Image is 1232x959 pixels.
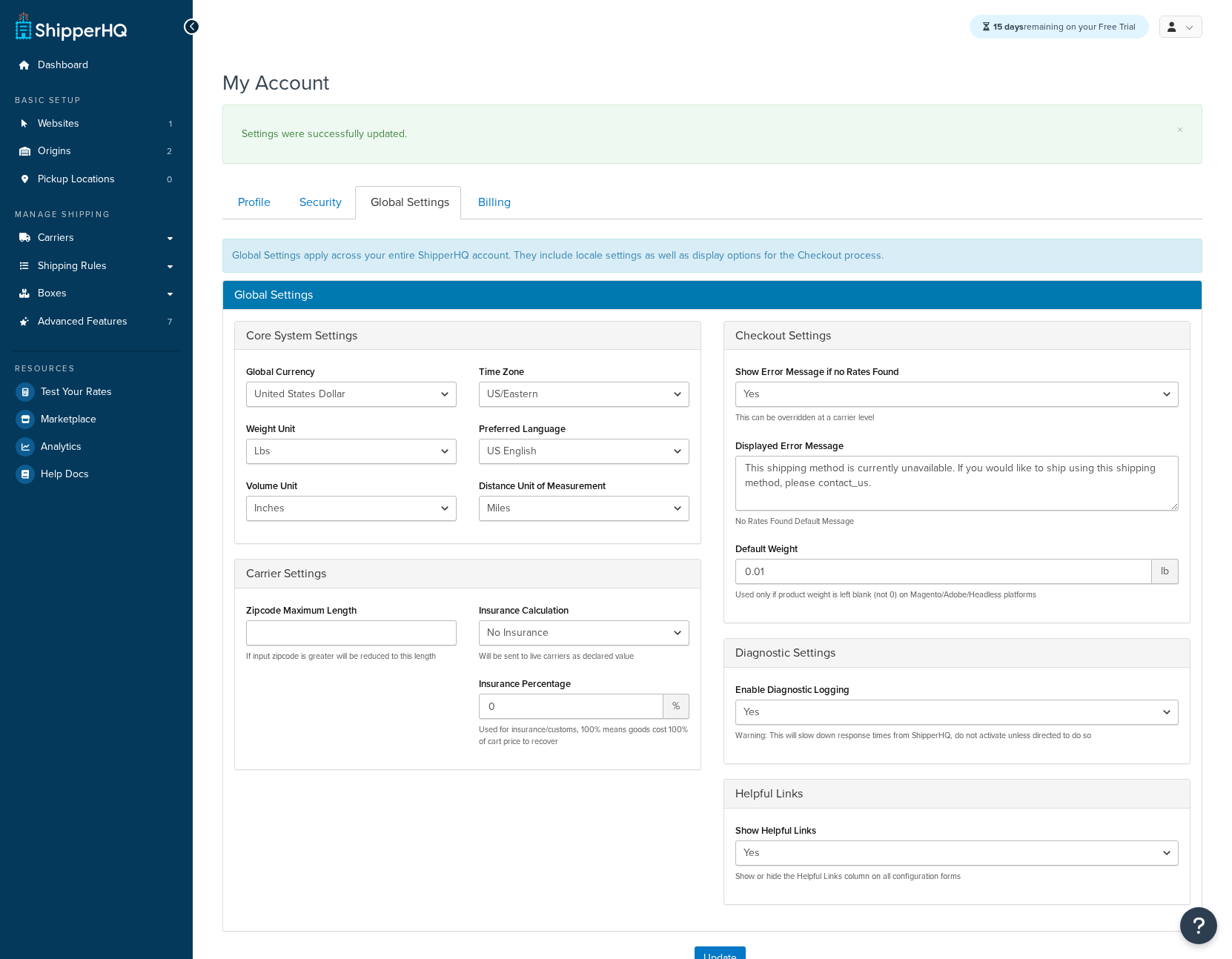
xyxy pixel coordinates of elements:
label: Insurance Calculation [479,605,569,616]
span: Pickup Locations [38,173,115,186]
span: Dashboard [38,59,88,72]
p: Used only if product weight is left blank (not 0) on Magento/Adobe/Headless platforms [735,589,1179,600]
p: Will be sent to live carriers as declared value [479,651,689,662]
a: Dashboard [11,52,182,79]
label: Insurance Percentage [479,678,571,689]
span: 7 [168,316,172,328]
div: Settings were successfully updated. [242,124,1183,145]
span: 2 [167,145,172,158]
span: Marketplace [41,414,96,426]
h3: Global Settings [234,288,1190,302]
h1: My Account [222,68,329,97]
a: Billing [463,186,523,219]
a: Test Your Rates [11,379,182,405]
span: 1 [169,118,172,130]
a: Websites 1 [11,110,182,138]
a: Global Settings [355,186,461,219]
h3: Diagnostic Settings [735,646,1179,660]
a: Boxes [11,280,182,308]
label: Volume Unit [246,480,297,491]
span: Test Your Rates [41,386,112,399]
a: Profile [222,186,282,219]
h3: Carrier Settings [246,567,689,580]
a: Carriers [11,225,182,252]
p: This can be overridden at a carrier level [735,412,1179,423]
span: Shipping Rules [38,260,107,273]
span: Origins [38,145,71,158]
label: Distance Unit of Measurement [479,480,606,491]
label: Preferred Language [479,423,566,434]
li: Advanced Features [11,308,182,336]
li: Origins [11,138,182,165]
h3: Helpful Links [735,787,1179,800]
p: Warning: This will slow down response times from ShipperHQ, do not activate unless directed to do so [735,730,1179,741]
span: Carriers [38,232,74,245]
a: Marketplace [11,406,182,433]
span: % [663,694,689,719]
label: Time Zone [479,366,524,377]
div: Basic Setup [11,94,182,107]
span: Advanced Features [38,316,127,328]
h3: Checkout Settings [735,329,1179,342]
strong: 15 days [993,20,1024,33]
a: Help Docs [11,461,182,488]
div: Global Settings apply across your entire ShipperHQ account. They include locale settings as well ... [222,239,1202,273]
p: No Rates Found Default Message [735,516,1179,527]
h3: Core System Settings [246,329,689,342]
label: Show Helpful Links [735,825,816,836]
button: Open Resource Center [1180,907,1217,944]
label: Zipcode Maximum Length [246,605,357,616]
a: Advanced Features 7 [11,308,182,336]
label: Displayed Error Message [735,440,844,451]
label: Show Error Message if no Rates Found [735,366,899,377]
textarea: This shipping method is currently unavailable. If you would like to ship using this shipping meth... [735,456,1179,511]
a: Security [284,186,354,219]
span: Help Docs [41,468,89,481]
p: Show or hide the Helpful Links column on all configuration forms [735,871,1179,882]
a: Pickup Locations 0 [11,166,182,193]
label: Weight Unit [246,423,295,434]
p: If input zipcode is greater will be reduced to this length [246,651,457,662]
li: Websites [11,110,182,138]
div: Resources [11,362,182,375]
span: Websites [38,118,79,130]
a: Shipping Rules [11,253,182,280]
a: × [1177,124,1183,136]
a: Origins 2 [11,138,182,165]
li: Pickup Locations [11,166,182,193]
label: Enable Diagnostic Logging [735,684,850,695]
span: lb [1152,559,1179,584]
span: Analytics [41,441,82,454]
div: Manage Shipping [11,208,182,221]
a: Analytics [11,434,182,460]
span: Boxes [38,288,67,300]
div: remaining on your Free Trial [970,15,1149,39]
a: ShipperHQ Home [16,11,127,41]
p: Used for insurance/customs, 100% means goods cost 100% of cart price to recover [479,724,689,747]
label: Global Currency [246,366,315,377]
label: Default Weight [735,543,798,554]
span: 0 [167,173,172,186]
